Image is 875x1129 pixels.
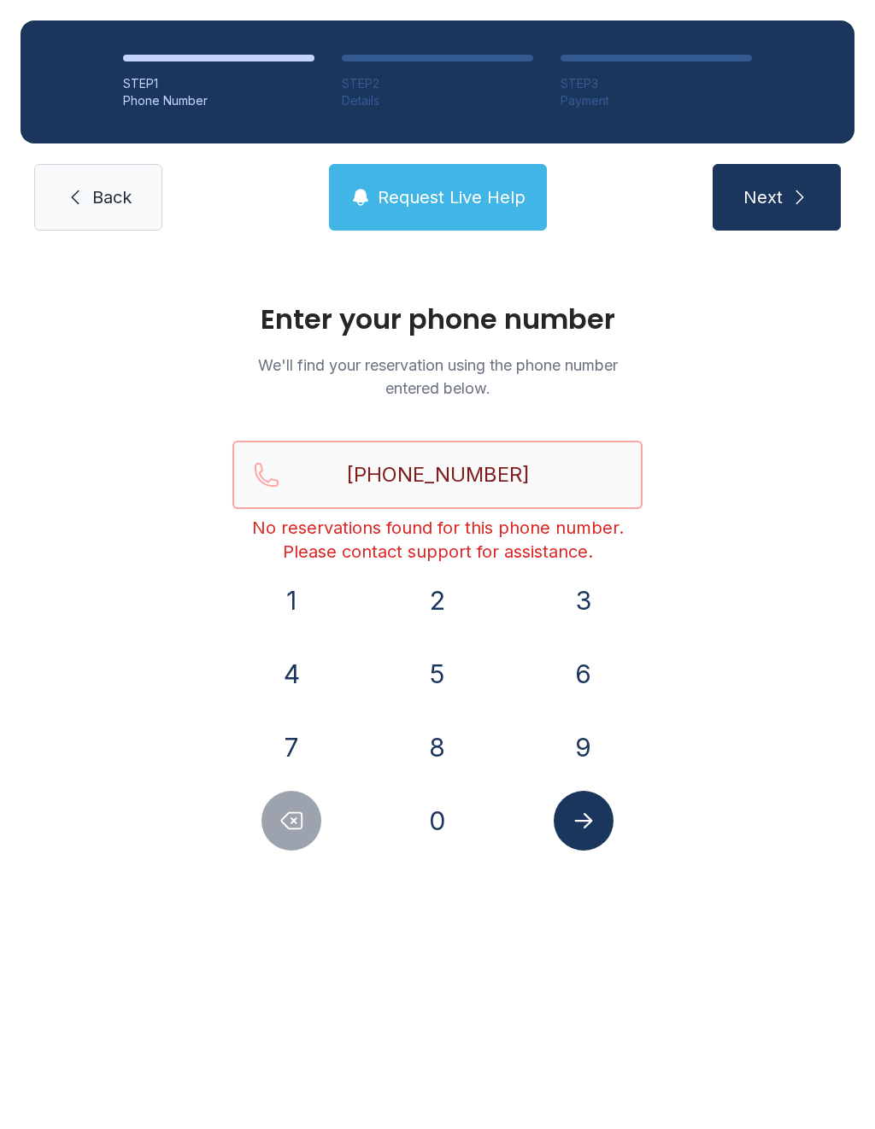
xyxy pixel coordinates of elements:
[123,75,314,92] div: STEP 1
[232,516,643,564] div: No reservations found for this phone number. Please contact support for assistance.
[232,441,643,509] input: Reservation phone number
[261,570,321,630] button: 1
[554,791,614,851] button: Submit lookup form
[232,354,643,400] p: We'll find your reservation using the phone number entered below.
[561,75,752,92] div: STEP 3
[554,717,614,777] button: 9
[123,92,314,109] div: Phone Number
[554,570,614,630] button: 3
[261,644,321,704] button: 4
[92,185,132,209] span: Back
[408,644,467,704] button: 5
[261,717,321,777] button: 7
[561,92,752,109] div: Payment
[408,570,467,630] button: 2
[743,185,783,209] span: Next
[408,791,467,851] button: 0
[554,644,614,704] button: 6
[261,791,321,851] button: Delete number
[232,306,643,333] h1: Enter your phone number
[378,185,526,209] span: Request Live Help
[408,717,467,777] button: 8
[342,92,533,109] div: Details
[342,75,533,92] div: STEP 2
